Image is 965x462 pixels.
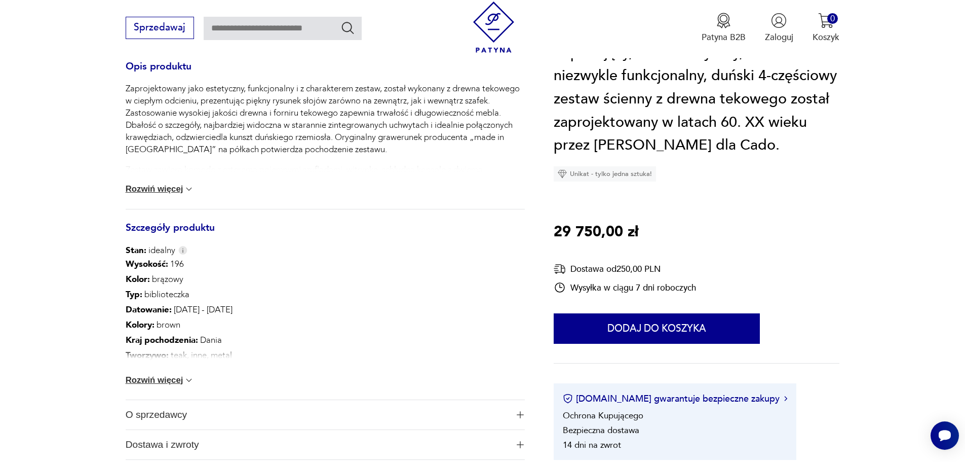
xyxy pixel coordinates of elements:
img: Ikona medalu [716,13,731,28]
b: Kolor: [126,273,150,285]
span: Dostawa i zwroty [126,430,508,459]
b: Tworzywo : [126,349,169,361]
button: Patyna B2B [702,13,746,43]
h3: Szczegóły produktu [126,224,525,244]
p: Dania [126,333,380,348]
div: 0 [827,13,838,24]
span: O sprzedawcy [126,400,508,430]
p: brown [126,317,380,333]
button: Szukaj [340,20,355,35]
b: Kolory : [126,319,155,331]
img: Ikonka użytkownika [771,13,787,28]
p: teak, inne, metal [126,348,380,363]
p: Zaloguj [765,31,793,43]
img: chevron down [184,375,194,385]
li: 14 dni na zwrot [563,439,621,451]
button: [DOMAIN_NAME] gwarantuje bezpieczne zakupy [563,393,787,405]
b: Stan: [126,244,146,256]
li: Ochrona Kupującego [563,410,643,421]
img: Ikona plusa [517,441,524,448]
h3: Opis produktu [126,63,525,83]
button: Ikona plusaO sprzedawcy [126,400,525,430]
li: Bezpieczna dostawa [563,424,639,436]
b: Typ : [126,289,142,300]
button: Sprzedawaj [126,17,194,39]
p: 29 750,00 zł [554,220,638,243]
button: Rozwiń więcej [126,375,195,385]
h1: Imponujący, minimalistyczny, a zarazem niezwykle funkcjonalny, duński 4-częściowy zestaw ścienny ... [554,42,839,157]
button: Zaloguj [765,13,793,43]
img: Ikona certyfikatu [563,394,573,404]
button: Ikona plusaDostawa i zwroty [126,430,525,459]
div: Dostawa od 250,00 PLN [554,263,696,275]
img: Ikona dostawy [554,263,566,275]
img: Info icon [178,246,187,255]
span: idealny [126,244,175,257]
div: Wysyłka w ciągu 7 dni roboczych [554,281,696,294]
button: Dodaj do koszyka [554,313,760,344]
p: Koszyk [813,31,839,43]
p: Zaprojektowany jako estetyczny, funkcjonalny i z charakterem zestaw, został wykonany z drewna tek... [126,83,525,156]
p: Zestaw zawiera komodę z czterema pojemnymi szufladami, witrynkę, schludną konsolę z dwiema szufla... [126,164,525,225]
b: Datowanie : [126,304,172,315]
img: Ikona plusa [517,411,524,418]
img: Ikona koszyka [818,13,834,28]
p: brązowy [126,272,380,287]
p: Patyna B2B [702,31,746,43]
iframe: Smartsupp widget button [931,421,959,450]
div: Unikat - tylko jedna sztuka! [554,166,656,182]
img: Patyna - sklep z meblami i dekoracjami vintage [468,2,519,53]
p: 196 [126,257,380,272]
b: Wysokość : [126,258,168,270]
p: [DATE] - [DATE] [126,302,380,317]
img: Ikona strzałki w prawo [784,396,787,401]
a: Sprzedawaj [126,24,194,32]
img: Ikona diamentu [558,169,567,179]
a: Ikona medaluPatyna B2B [702,13,746,43]
button: 0Koszyk [813,13,839,43]
img: chevron down [184,184,194,194]
p: biblioteczka [126,287,380,302]
b: Kraj pochodzenia : [126,334,198,346]
button: Rozwiń więcej [126,184,195,194]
